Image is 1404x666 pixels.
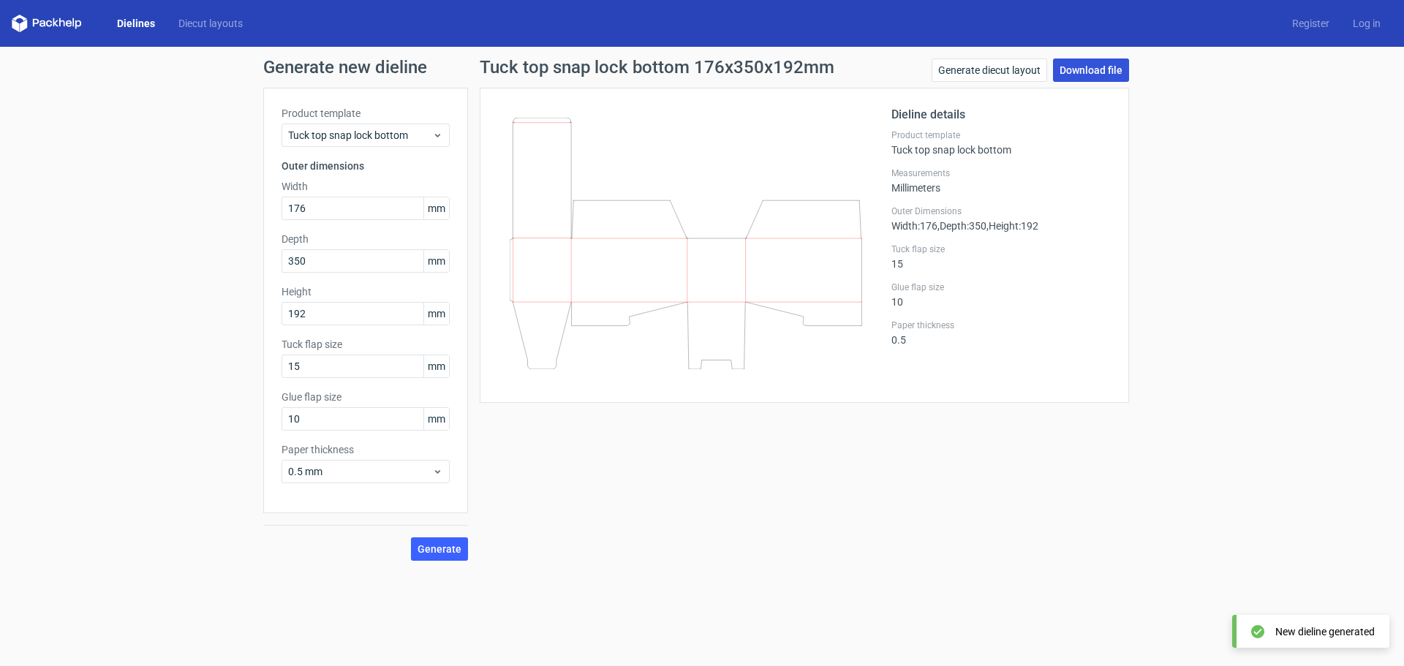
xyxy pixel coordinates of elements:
[932,58,1047,82] a: Generate diecut layout
[423,197,449,219] span: mm
[282,232,450,246] label: Depth
[891,281,1111,308] div: 10
[891,129,1111,141] label: Product template
[1053,58,1129,82] a: Download file
[891,319,1111,331] label: Paper thickness
[891,319,1111,346] div: 0.5
[937,220,986,232] span: , Depth : 350
[288,464,432,479] span: 0.5 mm
[418,544,461,554] span: Generate
[1341,16,1392,31] a: Log in
[423,250,449,272] span: mm
[1280,16,1341,31] a: Register
[263,58,1141,76] h1: Generate new dieline
[891,106,1111,124] h2: Dieline details
[282,159,450,173] h3: Outer dimensions
[167,16,254,31] a: Diecut layouts
[891,167,1111,194] div: Millimeters
[288,128,432,143] span: Tuck top snap lock bottom
[411,537,468,561] button: Generate
[282,390,450,404] label: Glue flap size
[423,303,449,325] span: mm
[986,220,1038,232] span: , Height : 192
[282,284,450,299] label: Height
[105,16,167,31] a: Dielines
[891,243,1111,270] div: 15
[891,205,1111,217] label: Outer Dimensions
[423,408,449,430] span: mm
[282,442,450,457] label: Paper thickness
[891,220,937,232] span: Width : 176
[891,129,1111,156] div: Tuck top snap lock bottom
[423,355,449,377] span: mm
[1275,624,1375,639] div: New dieline generated
[282,179,450,194] label: Width
[891,167,1111,179] label: Measurements
[891,281,1111,293] label: Glue flap size
[282,337,450,352] label: Tuck flap size
[480,58,834,76] h1: Tuck top snap lock bottom 176x350x192mm
[891,243,1111,255] label: Tuck flap size
[282,106,450,121] label: Product template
